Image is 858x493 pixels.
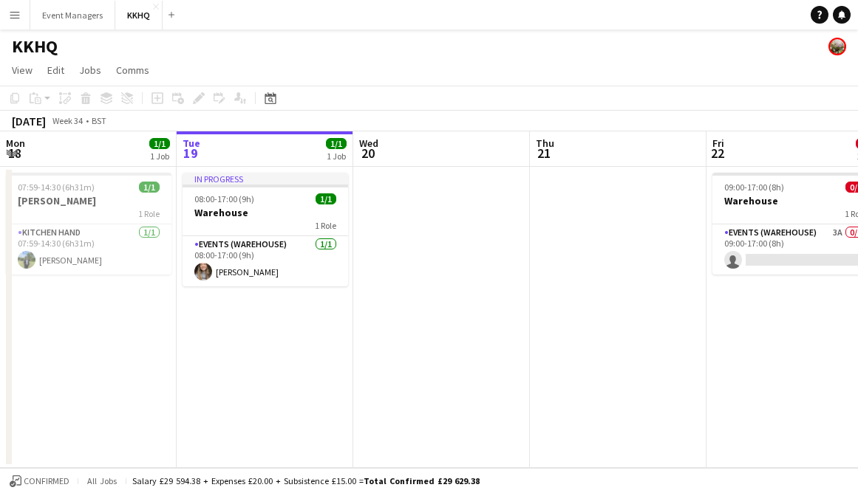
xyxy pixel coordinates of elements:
span: All jobs [84,475,120,486]
a: Comms [110,61,155,80]
span: Thu [536,137,554,150]
span: 1 Role [315,220,336,231]
span: Fri [712,137,724,150]
span: 08:00-17:00 (9h) [194,193,254,204]
span: 07:59-14:30 (6h31m) [18,182,95,193]
span: Confirmed [24,476,69,486]
a: View [6,61,38,80]
h3: [PERSON_NAME] [6,194,171,207]
div: In progress [183,173,348,185]
button: KKHQ [115,1,163,30]
a: Edit [41,61,70,80]
div: BST [92,115,106,126]
span: Week 34 [49,115,86,126]
span: 1/1 [139,182,160,193]
app-card-role: Kitchen Hand1/107:59-14:30 (6h31m)[PERSON_NAME] [6,224,171,275]
span: Wed [359,137,378,150]
a: Jobs [73,61,107,80]
div: 1 Job [150,151,169,162]
span: 22 [710,145,724,162]
app-user-avatar: Staffing Manager [828,38,846,55]
div: Salary £29 594.38 + Expenses £20.00 + Subsistence £15.00 = [132,475,480,486]
button: Event Managers [30,1,115,30]
div: 1 Job [327,151,346,162]
app-card-role: Events (Warehouse)1/108:00-17:00 (9h)[PERSON_NAME] [183,236,348,286]
span: View [12,63,33,77]
app-job-card: In progress08:00-17:00 (9h)1/1Warehouse1 RoleEvents (Warehouse)1/108:00-17:00 (9h)[PERSON_NAME] [183,173,348,286]
span: 1 Role [138,208,160,219]
span: 21 [534,145,554,162]
h1: KKHQ [12,35,58,58]
span: Jobs [79,63,101,77]
span: Edit [47,63,64,77]
app-job-card: 07:59-14:30 (6h31m)1/1[PERSON_NAME]1 RoleKitchen Hand1/107:59-14:30 (6h31m)[PERSON_NAME] [6,173,171,275]
span: 09:00-17:00 (8h) [724,182,784,193]
div: [DATE] [12,114,46,128]
span: 19 [180,145,200,162]
span: Mon [6,137,25,150]
span: 1/1 [316,193,336,204]
span: Comms [116,63,149,77]
span: 1/1 [326,138,347,149]
h3: Warehouse [183,206,348,219]
span: Tue [183,137,200,150]
span: 20 [357,145,378,162]
button: Confirmed [7,473,72,489]
span: Total Confirmed £29 629.38 [364,475,480,486]
span: 18 [4,145,25,162]
span: 1/1 [149,138,170,149]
